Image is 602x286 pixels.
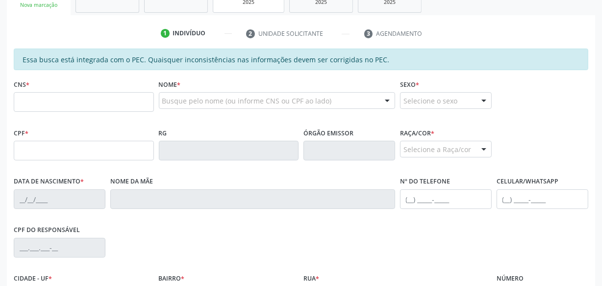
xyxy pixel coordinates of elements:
[14,1,64,9] div: Nova marcação
[400,77,419,92] label: Sexo
[14,49,588,70] div: Essa busca está integrada com o PEC. Quaisquer inconsistências nas informações devem ser corrigid...
[173,29,206,38] div: Indivíduo
[497,189,588,209] input: (__) _____-_____
[403,96,457,106] span: Selecione o sexo
[14,126,28,141] label: CPF
[110,174,153,189] label: Nome da mãe
[159,126,167,141] label: RG
[400,189,492,209] input: (__) _____-_____
[14,77,29,92] label: CNS
[303,126,353,141] label: Órgão emissor
[162,96,332,106] span: Busque pelo nome (ou informe CNS ou CPF ao lado)
[14,238,105,258] input: ___.___.___-__
[400,174,450,189] label: Nº do Telefone
[14,174,84,189] label: Data de nascimento
[159,77,181,92] label: Nome
[403,144,471,155] span: Selecione a Raça/cor
[497,174,558,189] label: Celular/WhatsApp
[161,29,170,38] div: 1
[400,126,434,141] label: Raça/cor
[14,223,80,238] label: CPF do responsável
[14,189,105,209] input: __/__/____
